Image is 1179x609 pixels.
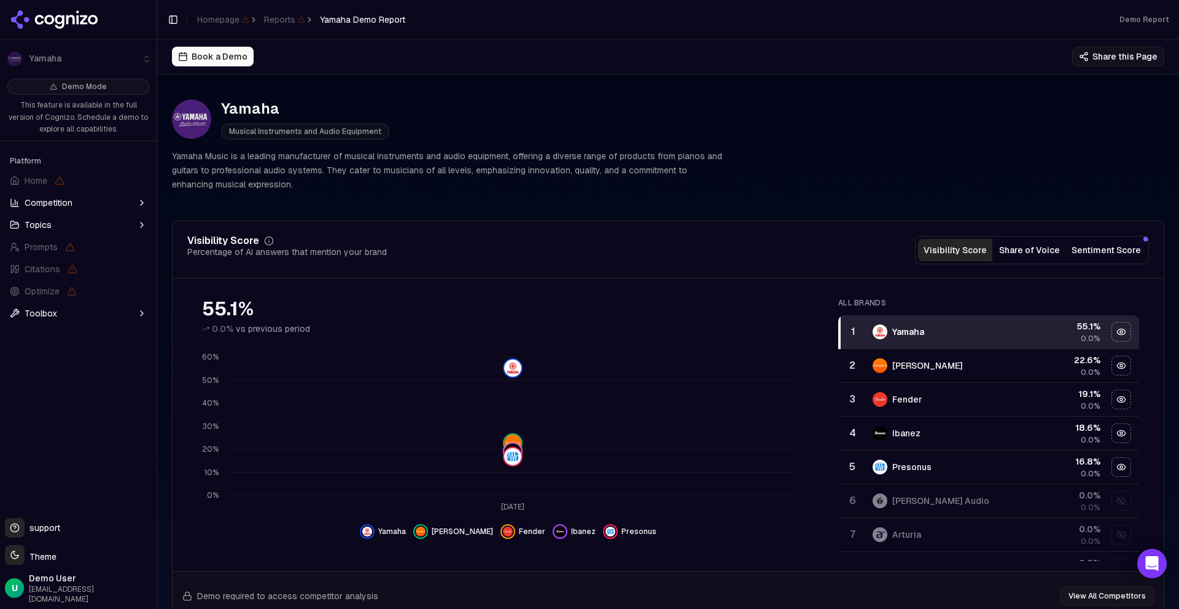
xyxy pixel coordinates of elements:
button: Hide presonus data [603,524,656,539]
div: 2 [844,358,860,373]
div: 19.1 % [1022,388,1100,400]
tspan: 20% [202,445,219,455]
button: Topics [5,215,152,235]
div: 3 [844,392,860,407]
span: Theme [25,551,56,562]
button: Share of Voice [992,239,1067,261]
div: Percentage of AI answers that mention your brand [187,246,387,258]
img: yamaha [873,324,887,339]
img: presonus [504,448,521,465]
tr: 2roland[PERSON_NAME]22.6%0.0%Hide roland data [839,349,1139,383]
img: ibanez [555,527,565,536]
tr: 7arturiaArturia0.0%0.0%Show arturia data [839,518,1139,552]
button: Hide yamaha data [360,524,406,539]
span: 0.0% [1081,334,1100,344]
img: arturia [873,527,887,542]
span: Homepage [197,14,249,26]
img: adam audio [873,493,887,508]
span: Demo Mode [62,82,107,92]
div: All Brands [838,298,1139,308]
span: Competition [25,197,72,209]
tr: 3fenderFender19.1%0.0%Hide fender data [839,383,1139,417]
tspan: 10% [204,468,219,477]
div: Presonus [892,461,932,473]
tr: 6adam audio[PERSON_NAME] Audio0.0%0.0%Show adam audio data [839,484,1139,518]
span: U [12,582,18,594]
span: Fender [519,527,545,536]
img: presonus [605,527,615,536]
button: Toolbox [5,304,152,323]
img: fender [873,392,887,407]
span: Prompts [25,241,58,253]
tspan: [DATE] [501,502,524,512]
div: 7 [844,527,860,542]
button: Hide ibanez data [1111,423,1131,443]
button: Visibility Score [918,239,992,261]
span: Yamaha [378,527,406,536]
button: Book a Demo [172,47,254,66]
span: Musical Instruments and Audio Equipment [221,124,389,139]
span: 0.0% [212,323,233,335]
img: yamaha [362,527,372,536]
div: Arturia [892,528,921,541]
tr: 1yamahaYamaha55.1%0.0%Hide yamaha data [839,315,1139,349]
div: Fender [892,393,922,406]
span: 0.0% [1081,401,1100,411]
div: 4 [844,426,860,441]
span: [EMAIL_ADDRESS][DOMAIN_NAME] [29,584,152,604]
div: [PERSON_NAME] Audio [892,495,989,507]
button: Show behringer data [1111,559,1131,578]
span: 0.0% [1081,367,1100,377]
button: Share this Page [1072,47,1164,66]
button: View All Competitors [1060,586,1154,606]
div: 55.1% [202,298,814,320]
tr: 5presonusPresonus16.8%0.0%Hide presonus data [839,450,1139,484]
button: Hide ibanez data [553,524,596,539]
div: Ibanez [892,427,920,439]
div: 55.1 % [1022,320,1100,332]
tspan: 30% [203,422,219,431]
img: fender [503,527,513,536]
button: Hide roland data [1111,356,1131,375]
span: vs previous period [236,323,310,335]
div: [PERSON_NAME] [892,360,963,372]
div: 5 [844,460,860,474]
img: roland [416,527,426,536]
img: yamaha [504,360,521,377]
img: ibanez [873,426,887,441]
p: Yamaha Music is a leading manufacturer of musical instruments and audio equipment, offering a div... [172,149,722,191]
span: 0.0% [1081,536,1100,546]
tr: 0.0%Show behringer data [839,552,1139,586]
div: Platform [5,151,152,171]
button: Hide fender data [1111,390,1131,409]
span: Home [25,175,47,187]
img: ibanez [504,444,521,462]
button: Hide fender data [500,524,545,539]
tr: 4ibanezIbanez18.6%0.0%Hide ibanez data [839,417,1139,450]
tspan: 50% [202,375,219,385]
span: Toolbox [25,307,57,320]
img: roland [873,358,887,373]
img: presonus [873,460,887,474]
div: 0.0 % [1022,523,1100,535]
span: Ibanez [571,527,596,536]
span: Optimize [25,285,60,297]
span: support [25,522,60,534]
div: Yamaha [221,99,389,119]
div: 0.0 % [1022,557,1100,569]
img: Yamaha [172,100,211,139]
button: Sentiment Score [1067,239,1146,261]
button: Competition [5,193,152,213]
button: Show adam audio data [1111,491,1131,511]
tspan: 0% [207,491,219,501]
span: Demo required to access competitor analysis [197,590,378,602]
div: Yamaha [892,326,924,338]
tspan: 40% [202,399,219,409]
div: 18.6 % [1022,422,1100,434]
span: Yamaha Demo Report [320,14,405,26]
span: Citations [25,263,60,275]
div: 22.6 % [1022,354,1100,366]
span: 0.0% [1081,503,1100,513]
div: Visibility Score [187,236,259,246]
span: Reports [264,14,305,26]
